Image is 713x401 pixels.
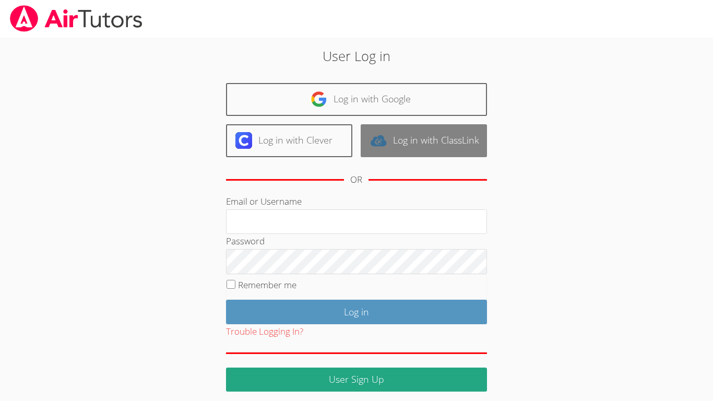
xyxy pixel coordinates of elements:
[361,124,487,157] a: Log in with ClassLink
[226,324,303,339] button: Trouble Logging In?
[226,235,265,247] label: Password
[350,172,362,187] div: OR
[226,83,487,116] a: Log in with Google
[226,368,487,392] a: User Sign Up
[226,195,302,207] label: Email or Username
[238,279,296,291] label: Remember me
[164,46,549,66] h2: User Log in
[226,300,487,324] input: Log in
[235,132,252,149] img: clever-logo-6eab21bc6e7a338710f1a6ff85c0baf02591cd810cc4098c63d3a4b26e2feb20.svg
[370,132,387,149] img: classlink-logo-d6bb404cc1216ec64c9a2012d9dc4662098be43eaf13dc465df04b49fa7ab582.svg
[226,124,352,157] a: Log in with Clever
[9,5,144,32] img: airtutors_banner-c4298cdbf04f3fff15de1276eac7730deb9818008684d7c2e4769d2f7ddbe033.png
[311,91,327,108] img: google-logo-50288ca7cdecda66e5e0955fdab243c47b7ad437acaf1139b6f446037453330a.svg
